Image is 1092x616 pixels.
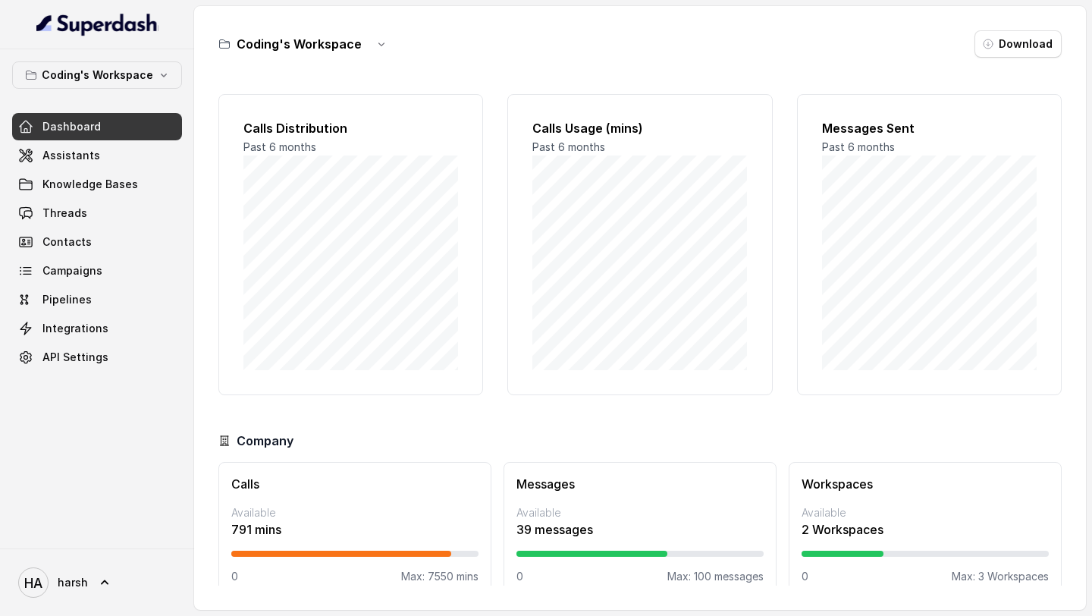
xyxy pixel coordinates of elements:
span: API Settings [42,350,108,365]
span: Dashboard [42,119,101,134]
p: 0 [802,569,808,584]
a: API Settings [12,344,182,371]
h3: Workspaces [802,475,1049,493]
span: Integrations [42,321,108,336]
a: Threads [12,200,182,227]
p: 39 messages [516,520,764,539]
h2: Messages Sent [822,119,1037,137]
a: Dashboard [12,113,182,140]
p: Available [802,505,1049,520]
a: harsh [12,561,182,604]
h3: Coding's Workspace [237,35,362,53]
p: Max: 7550 mins [401,569,479,584]
p: Max: 100 messages [667,569,764,584]
span: Contacts [42,234,92,250]
a: Pipelines [12,286,182,313]
span: harsh [58,575,88,590]
span: Past 6 months [822,140,895,153]
a: Contacts [12,228,182,256]
p: 2 Workspaces [802,520,1049,539]
span: Assistants [42,148,100,163]
h2: Calls Usage (mins) [532,119,747,137]
p: Coding's Workspace [42,66,153,84]
p: Available [231,505,479,520]
a: Campaigns [12,257,182,284]
p: Max: 3 Workspaces [952,569,1049,584]
p: 0 [516,569,523,584]
h2: Calls Distribution [243,119,458,137]
h3: Messages [516,475,764,493]
span: Pipelines [42,292,92,307]
p: 0 [231,569,238,584]
button: Download [974,30,1062,58]
p: Available [516,505,764,520]
button: Coding's Workspace [12,61,182,89]
a: Knowledge Bases [12,171,182,198]
span: Past 6 months [532,140,605,153]
h3: Calls [231,475,479,493]
span: Knowledge Bases [42,177,138,192]
p: 791 mins [231,520,479,539]
a: Assistants [12,142,182,169]
a: Integrations [12,315,182,342]
h3: Company [237,432,293,450]
span: Threads [42,206,87,221]
img: light.svg [36,12,158,36]
text: HA [24,575,42,591]
span: Past 6 months [243,140,316,153]
span: Campaigns [42,263,102,278]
